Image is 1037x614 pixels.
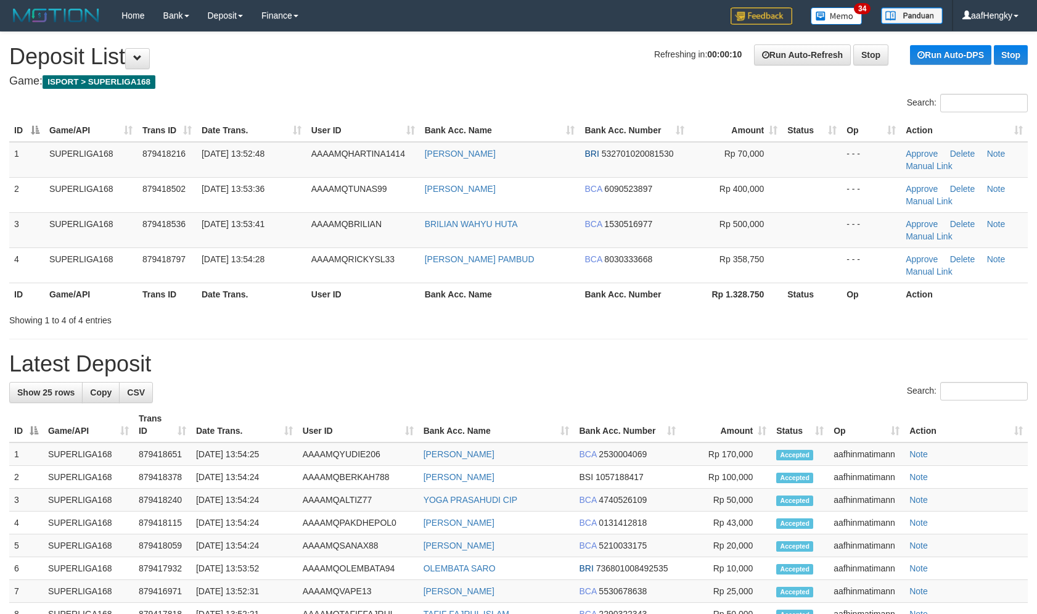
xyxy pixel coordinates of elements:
input: Search: [940,382,1028,400]
span: BRI [579,563,593,573]
img: Feedback.jpg [731,7,792,25]
td: SUPERLIGA168 [44,247,137,283]
td: 879417932 [134,557,191,580]
span: Copy 0131412818 to clipboard [599,518,647,528]
td: 3 [9,212,44,247]
td: 4 [9,247,44,283]
td: 2 [9,466,43,489]
td: aafhinmatimann [829,580,904,603]
th: Trans ID: activate to sort column ascending [134,407,191,442]
th: Bank Acc. Number [580,283,689,305]
th: Amount: activate to sort column ascending [689,119,782,142]
span: Show 25 rows [17,388,75,397]
td: SUPERLIGA168 [44,212,137,247]
span: BCA [579,449,596,459]
td: 879418059 [134,534,191,557]
span: Accepted [776,450,813,460]
span: BCA [584,219,602,229]
span: Accepted [776,518,813,529]
span: Copy 532701020081530 to clipboard [602,149,674,159]
a: Run Auto-Refresh [754,44,851,65]
a: Stop [853,44,888,65]
td: SUPERLIGA168 [43,580,134,603]
th: User ID: activate to sort column ascending [306,119,420,142]
a: Manual Link [906,231,953,241]
a: Approve [906,254,938,264]
div: Showing 1 to 4 of 4 entries [9,309,423,326]
td: aafhinmatimann [829,534,904,557]
td: 3 [9,489,43,512]
a: Run Auto-DPS [910,45,991,65]
td: AAAAMQYUDIE206 [298,442,419,466]
h1: Latest Deposit [9,352,1028,376]
td: aafhinmatimann [829,489,904,512]
span: BCA [579,518,596,528]
a: Copy [82,382,120,403]
span: BCA [579,586,596,596]
a: [PERSON_NAME] [424,518,494,528]
td: 2 [9,177,44,212]
th: ID: activate to sort column descending [9,407,43,442]
th: User ID [306,283,420,305]
td: aafhinmatimann [829,512,904,534]
td: SUPERLIGA168 [43,489,134,512]
td: 879418378 [134,466,191,489]
th: Date Trans.: activate to sort column ascending [191,407,298,442]
a: Delete [950,184,975,194]
td: [DATE] 13:54:24 [191,534,298,557]
td: aafhinmatimann [829,442,904,466]
a: Delete [950,254,975,264]
a: Delete [950,149,975,159]
span: BCA [584,254,602,264]
a: Note [909,495,928,505]
span: Accepted [776,496,813,506]
td: Rp 43,000 [681,512,771,534]
a: Stop [994,45,1028,65]
h1: Deposit List [9,44,1028,69]
th: Amount: activate to sort column ascending [681,407,771,442]
a: Delete [950,219,975,229]
span: 879418216 [142,149,186,159]
span: Rp 500,000 [719,219,764,229]
span: Accepted [776,473,813,483]
td: [DATE] 13:54:24 [191,512,298,534]
td: [DATE] 13:54:24 [191,489,298,512]
span: Copy 8030333668 to clipboard [604,254,652,264]
a: [PERSON_NAME] [424,541,494,550]
span: [DATE] 13:54:28 [202,254,264,264]
a: Note [909,449,928,459]
td: 1 [9,442,43,466]
span: 879418502 [142,184,186,194]
th: Action [901,283,1028,305]
td: - - - [842,177,901,212]
th: Op: activate to sort column ascending [842,119,901,142]
a: Note [909,586,928,596]
td: Rp 20,000 [681,534,771,557]
span: Copy 5530678638 to clipboard [599,586,647,596]
td: 4 [9,512,43,534]
td: 879416971 [134,580,191,603]
a: Note [987,254,1006,264]
a: Approve [906,149,938,159]
span: Rp 70,000 [724,149,764,159]
a: Manual Link [906,196,953,206]
th: ID: activate to sort column descending [9,119,44,142]
a: Note [909,472,928,482]
th: Trans ID [137,283,197,305]
span: [DATE] 13:53:41 [202,219,264,229]
span: AAAAMQBRILIAN [311,219,382,229]
label: Search: [907,94,1028,112]
td: Rp 100,000 [681,466,771,489]
td: - - - [842,212,901,247]
span: CSV [127,388,145,397]
th: Trans ID: activate to sort column ascending [137,119,197,142]
th: Rp 1.328.750 [689,283,782,305]
td: [DATE] 13:53:52 [191,557,298,580]
td: [DATE] 13:54:25 [191,442,298,466]
th: Op [842,283,901,305]
td: [DATE] 13:52:31 [191,580,298,603]
img: MOTION_logo.png [9,6,103,25]
td: SUPERLIGA168 [43,466,134,489]
span: Copy 1530516977 to clipboard [604,219,652,229]
td: SUPERLIGA168 [43,442,134,466]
